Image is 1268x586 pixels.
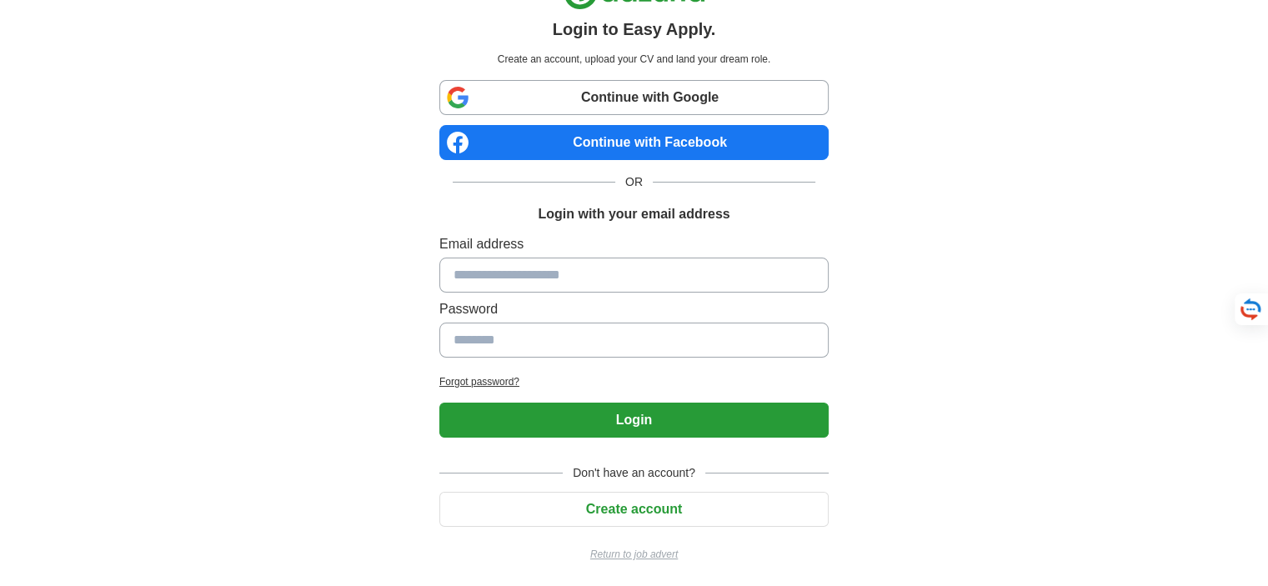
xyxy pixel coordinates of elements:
[439,234,829,254] label: Email address
[553,17,716,42] h1: Login to Easy Apply.
[439,80,829,115] a: Continue with Google
[538,204,729,224] h1: Login with your email address
[439,502,829,516] a: Create account
[615,173,653,191] span: OR
[439,374,829,389] a: Forgot password?
[563,464,705,482] span: Don't have an account?
[439,125,829,160] a: Continue with Facebook
[439,492,829,527] button: Create account
[439,299,829,319] label: Password
[439,403,829,438] button: Login
[443,52,825,67] p: Create an account, upload your CV and land your dream role.
[439,547,829,562] a: Return to job advert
